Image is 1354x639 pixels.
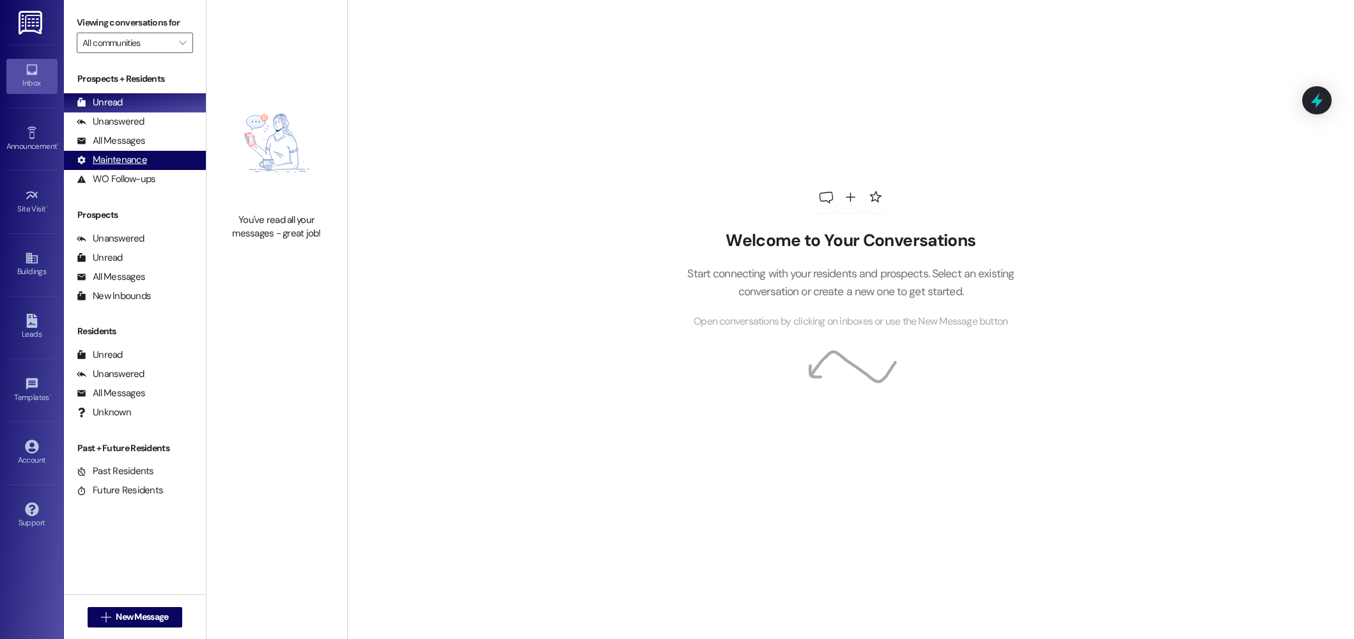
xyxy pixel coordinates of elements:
div: All Messages [77,134,145,148]
div: Unread [77,348,123,362]
a: Leads [6,310,58,344]
div: Unread [77,96,123,109]
div: All Messages [77,387,145,400]
input: All communities [82,33,173,53]
a: Buildings [6,247,58,282]
div: WO Follow-ups [77,173,155,186]
span: • [57,140,59,149]
h2: Welcome to Your Conversations [668,231,1034,251]
img: ResiDesk Logo [19,11,45,35]
i:  [101,612,111,622]
div: Prospects + Residents [64,72,206,86]
span: • [49,391,51,400]
div: Unanswered [77,115,144,128]
div: Prospects [64,208,206,222]
div: Unread [77,251,123,265]
div: Unanswered [77,367,144,381]
a: Support [6,498,58,533]
i:  [179,38,186,48]
div: Past + Future Residents [64,442,206,455]
div: New Inbounds [77,289,151,303]
img: empty-state [221,79,333,207]
div: Maintenance [77,153,147,167]
label: Viewing conversations for [77,13,193,33]
a: Account [6,436,58,470]
span: • [46,203,48,212]
div: Past Residents [77,465,154,478]
a: Inbox [6,59,58,93]
div: You've read all your messages - great job! [221,213,333,241]
div: Residents [64,325,206,338]
span: Open conversations by clicking on inboxes or use the New Message button [694,314,1008,330]
p: Start connecting with your residents and prospects. Select an existing conversation or create a n... [668,265,1034,301]
div: All Messages [77,270,145,284]
div: Future Residents [77,484,163,497]
div: Unanswered [77,232,144,245]
a: Site Visit • [6,185,58,219]
div: Unknown [77,406,131,419]
span: New Message [116,610,168,624]
a: Templates • [6,373,58,408]
button: New Message [88,607,182,627]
